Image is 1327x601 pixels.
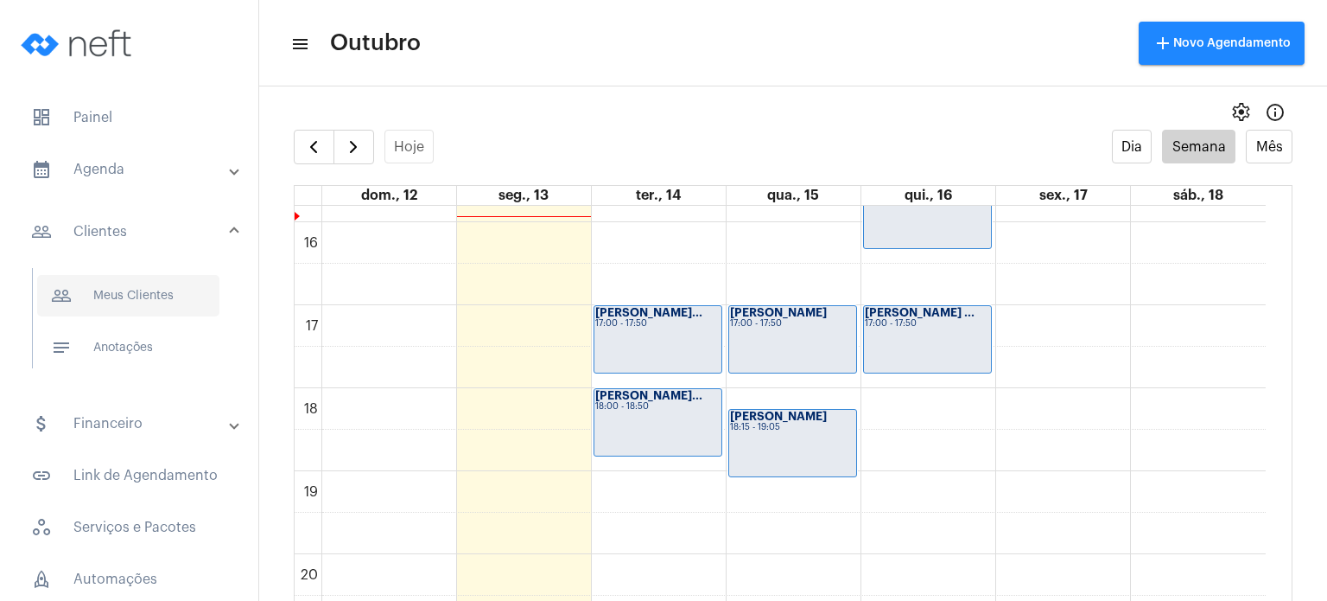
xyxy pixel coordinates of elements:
a: 14 de outubro de 2025 [632,186,684,205]
span: Automações [17,559,241,600]
div: 18:15 - 19:05 [730,423,855,432]
button: Info [1258,95,1292,130]
span: Outubro [330,29,421,57]
button: Próximo Semana [333,130,374,164]
button: Dia [1112,130,1152,163]
div: 17:00 - 17:50 [730,319,855,329]
mat-expansion-panel-header: sidenav iconAgenda [10,149,258,190]
div: 19 [301,484,321,500]
button: Novo Agendamento [1139,22,1305,65]
mat-icon: sidenav icon [31,413,52,434]
div: 20 [297,567,321,583]
mat-icon: sidenav icon [51,337,72,358]
div: 17 [302,318,321,334]
button: Semana [1162,130,1235,163]
strong: [PERSON_NAME]... [595,390,702,401]
mat-icon: sidenav icon [31,159,52,180]
span: Serviços e Pacotes [17,507,241,548]
button: Hoje [384,130,435,163]
mat-expansion-panel-header: sidenav iconClientes [10,204,258,259]
span: Meus Clientes [37,275,219,316]
span: settings [1230,102,1251,123]
mat-expansion-panel-header: sidenav iconFinanceiro [10,403,258,444]
div: 16 [301,235,321,251]
button: settings [1223,95,1258,130]
span: Painel [17,97,241,138]
button: Mês [1246,130,1292,163]
span: sidenav icon [31,517,52,538]
span: Anotações [37,327,219,368]
a: 13 de outubro de 2025 [495,186,552,205]
div: 17:00 - 17:50 [865,319,990,329]
mat-icon: sidenav icon [31,465,52,486]
span: Novo Agendamento [1152,37,1291,49]
strong: [PERSON_NAME]... [595,307,702,318]
span: sidenav icon [31,569,52,590]
mat-icon: add [1152,33,1173,54]
button: Semana Anterior [294,130,334,164]
a: 17 de outubro de 2025 [1036,186,1091,205]
mat-panel-title: Clientes [31,221,231,242]
a: 15 de outubro de 2025 [764,186,822,205]
div: sidenav iconClientes [10,259,258,393]
strong: [PERSON_NAME] [730,411,827,422]
a: 16 de outubro de 2025 [901,186,956,205]
img: logo-neft-novo-2.png [14,9,143,78]
div: 18:00 - 18:50 [595,402,721,412]
mat-panel-title: Agenda [31,159,231,180]
span: sidenav icon [31,107,52,128]
a: 18 de outubro de 2025 [1170,186,1227,205]
mat-icon: sidenav icon [51,285,72,306]
div: 17:00 - 17:50 [595,319,721,329]
strong: [PERSON_NAME] ... [865,307,975,318]
strong: [PERSON_NAME] [730,307,827,318]
a: 12 de outubro de 2025 [358,186,421,205]
div: 18 [301,401,321,417]
mat-icon: sidenav icon [31,221,52,242]
mat-icon: sidenav icon [290,34,308,54]
mat-icon: Info [1265,102,1286,123]
span: Link de Agendamento [17,455,241,496]
mat-panel-title: Financeiro [31,413,231,434]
